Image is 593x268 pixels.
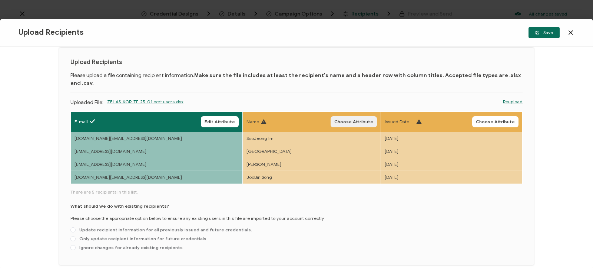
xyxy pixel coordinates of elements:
[205,120,235,124] span: Edit Attribute
[243,132,381,145] td: SooJeong Im
[381,158,523,171] td: [DATE]
[243,158,381,171] td: [PERSON_NAME]
[107,98,183,117] span: ZEI-AS-KOR-TF-25-01 cert users.xlsx
[71,171,243,184] td: [DOMAIN_NAME][EMAIL_ADDRESS][DOMAIN_NAME]
[70,72,521,86] b: Make sure the file includes at least the recipient's name and a header row with column titles. Ac...
[71,158,243,171] td: [EMAIL_ADDRESS][DOMAIN_NAME]
[381,132,523,145] td: [DATE]
[243,145,381,158] td: [GEOGRAPHIC_DATA]
[529,27,560,38] button: Save
[201,116,239,127] button: Edit Attribute
[246,118,259,125] span: Name
[70,215,325,222] p: Please choose the appropriate option below to ensure any existing users in this file are imported...
[331,116,377,127] button: Choose Attribute
[71,145,243,158] td: [EMAIL_ADDRESS][DOMAIN_NAME]
[19,28,83,37] span: Upload Recipients
[535,30,553,35] span: Save
[556,232,593,268] iframe: Chat Widget
[472,116,519,127] button: Choose Attribute
[503,98,523,105] a: Reupload
[71,132,243,145] td: [DOMAIN_NAME][EMAIL_ADDRESS][DOMAIN_NAME]
[74,118,88,125] span: E-mail
[76,245,183,250] span: Ignore changes for already existing recipients
[70,203,169,210] p: What should we do with existing recipients?
[70,98,103,108] p: Uploaded File:
[70,189,523,195] span: There are 5 recipients in this list.
[243,171,381,184] td: JooBin Song
[381,171,523,184] td: [DATE]
[76,236,208,241] span: Only update recipient information for future credentials.
[381,145,523,158] td: [DATE]
[476,120,515,124] span: Choose Attribute
[334,120,373,124] span: Choose Attribute
[70,59,523,66] h1: Upload Recipients
[385,118,414,125] span: Issued Date (text)
[76,227,252,232] span: Update recipient information for all previously issued and future credentials.
[70,71,523,87] p: Please upload a file containing recipient information.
